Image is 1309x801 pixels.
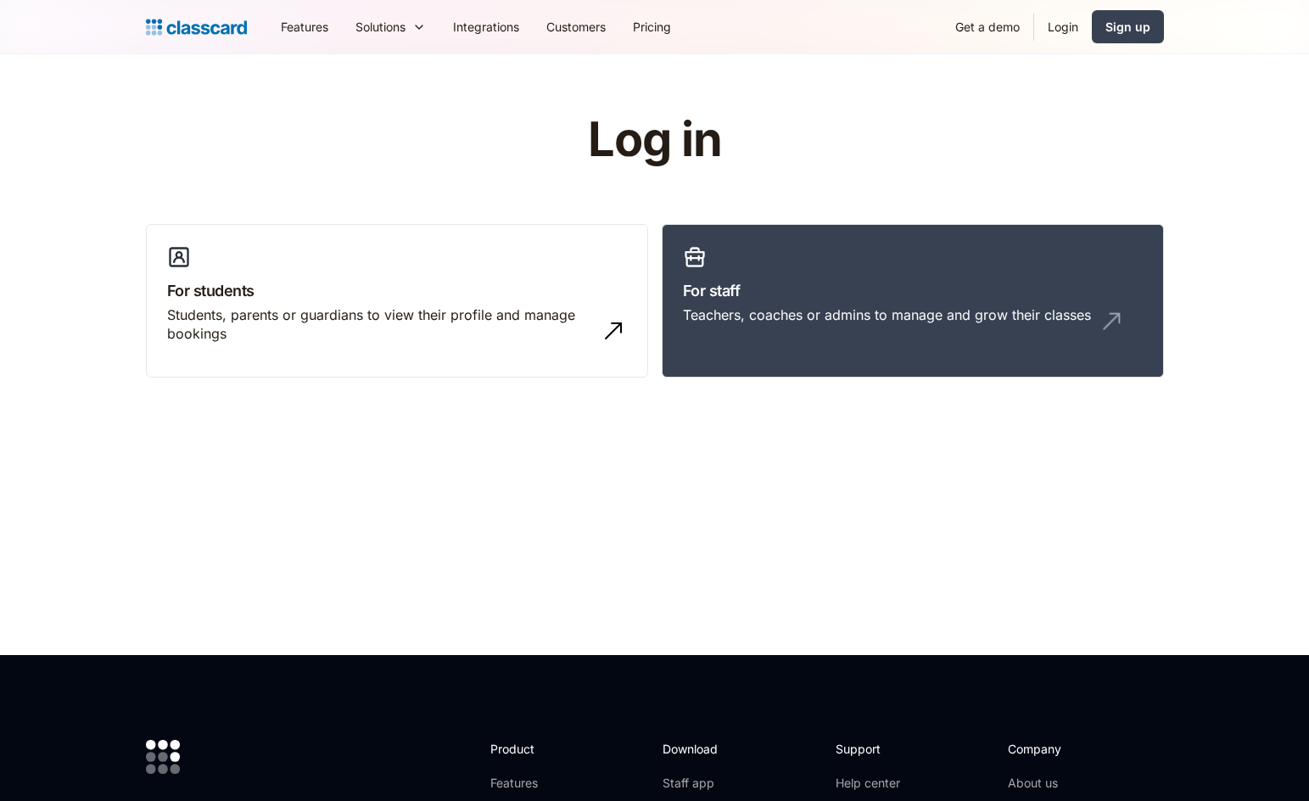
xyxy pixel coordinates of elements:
a: home [146,15,247,39]
a: Sign up [1092,10,1164,43]
h2: Product [490,740,581,758]
h2: Company [1008,740,1121,758]
a: Staff app [663,775,732,792]
a: Get a demo [942,8,1033,46]
a: Integrations [439,8,533,46]
h1: Log in [385,114,924,166]
h3: For staff [683,279,1143,302]
h2: Support [836,740,904,758]
a: For staffTeachers, coaches or admins to manage and grow their classes [662,224,1164,378]
a: About us [1008,775,1121,792]
h3: For students [167,279,627,302]
a: Features [267,8,342,46]
a: Help center [836,775,904,792]
div: Solutions [342,8,439,46]
div: Teachers, coaches or admins to manage and grow their classes [683,305,1091,324]
a: Pricing [619,8,685,46]
a: Features [490,775,581,792]
div: Students, parents or guardians to view their profile and manage bookings [167,305,593,344]
a: For studentsStudents, parents or guardians to view their profile and manage bookings [146,224,648,378]
a: Login [1034,8,1092,46]
h2: Download [663,740,732,758]
a: Customers [533,8,619,46]
div: Solutions [355,18,406,36]
div: Sign up [1105,18,1150,36]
